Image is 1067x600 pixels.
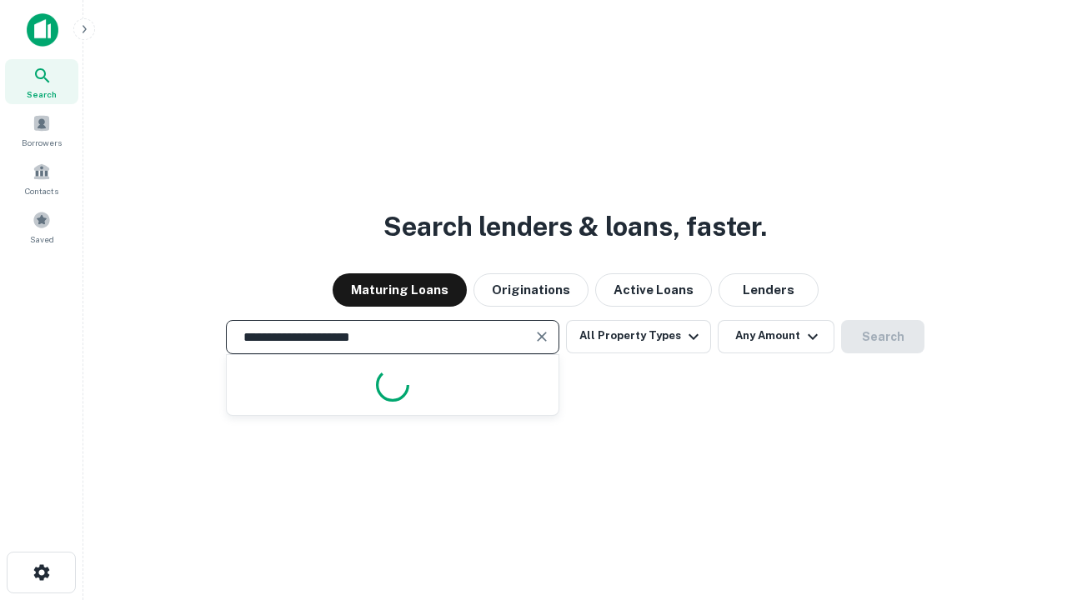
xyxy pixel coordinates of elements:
[984,467,1067,547] iframe: Chat Widget
[718,320,834,353] button: Any Amount
[719,273,819,307] button: Lenders
[5,59,78,104] a: Search
[27,87,57,101] span: Search
[383,207,767,247] h3: Search lenders & loans, faster.
[30,232,54,246] span: Saved
[5,204,78,249] a: Saved
[25,184,58,197] span: Contacts
[473,273,589,307] button: Originations
[5,107,78,152] a: Borrowers
[595,273,712,307] button: Active Loans
[5,156,78,201] a: Contacts
[566,320,711,353] button: All Property Types
[22,136,62,149] span: Borrowers
[333,273,467,307] button: Maturing Loans
[27,13,58,47] img: capitalize-icon.png
[530,325,554,348] button: Clear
